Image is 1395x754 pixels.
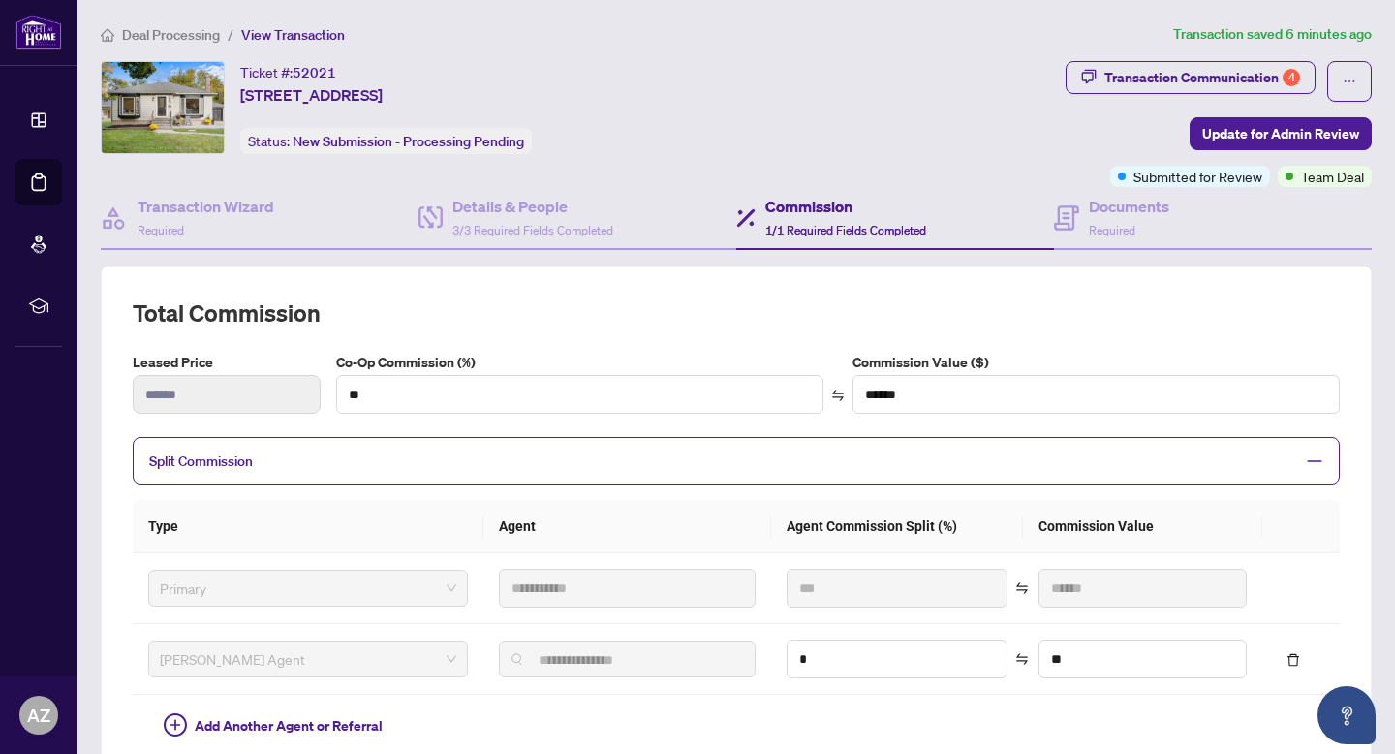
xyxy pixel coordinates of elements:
h4: Details & People [452,195,613,218]
span: Team Deal [1301,166,1364,187]
button: Transaction Communication4 [1066,61,1316,94]
span: Required [1089,223,1135,237]
span: RAHR Agent [160,644,456,674]
span: swap [831,389,845,402]
span: Primary [160,574,456,603]
label: Commission Value ($) [852,352,1340,373]
div: 4 [1283,69,1300,86]
img: logo [15,15,62,50]
th: Commission Value [1023,500,1262,553]
button: Open asap [1317,686,1376,744]
article: Transaction saved 6 minutes ago [1173,23,1372,46]
span: 52021 [293,64,336,81]
span: Deal Processing [122,26,220,44]
span: home [101,28,114,42]
div: Transaction Communication [1104,62,1300,93]
label: Co-Op Commission (%) [336,352,823,373]
span: AZ [27,702,50,729]
span: delete [1286,653,1300,667]
li: / [228,23,233,46]
span: Add Another Agent or Referral [195,715,383,737]
span: [STREET_ADDRESS] [240,83,383,107]
span: 3/3 Required Fields Completed [452,223,613,237]
span: New Submission - Processing Pending [293,133,524,150]
span: ellipsis [1343,75,1356,88]
span: View Transaction [241,26,345,44]
span: minus [1306,453,1323,470]
div: Status: [240,128,532,154]
span: Split Commission [149,453,253,470]
span: swap [1015,652,1029,666]
span: swap [1015,581,1029,595]
div: Ticket #: [240,61,336,83]
h4: Documents [1089,195,1169,218]
h2: Total Commission [133,298,1340,329]
button: Update for Admin Review [1190,117,1372,150]
img: search_icon [511,653,523,665]
span: plus-circle [164,713,187,737]
img: IMG-X12364753_1.jpg [102,62,224,153]
span: Update for Admin Review [1202,118,1359,149]
span: Required [138,223,184,237]
th: Type [133,500,483,553]
th: Agent Commission Split (%) [771,500,1023,553]
button: Add Another Agent or Referral [148,710,398,741]
th: Agent [483,500,771,553]
span: 1/1 Required Fields Completed [765,223,926,237]
h4: Commission [765,195,926,218]
h4: Transaction Wizard [138,195,274,218]
div: Split Commission [133,437,1340,485]
span: Submitted for Review [1133,166,1262,187]
label: Leased Price [133,352,321,373]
